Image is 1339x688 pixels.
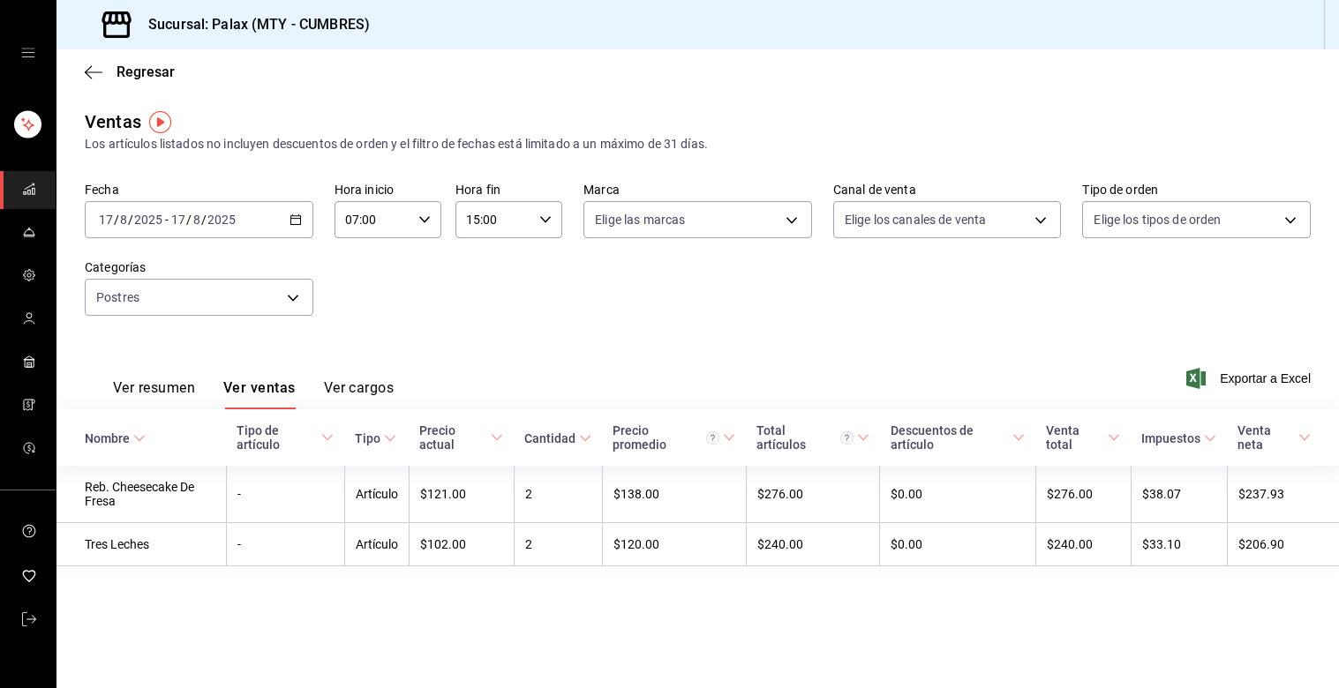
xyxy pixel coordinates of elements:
span: Descuentos de artículo [891,423,1026,452]
span: Venta neta [1237,423,1311,452]
td: $33.10 [1131,523,1227,566]
td: - [226,466,344,523]
td: 2 [514,466,602,523]
label: Marca [583,183,812,196]
span: Regresar [117,64,175,80]
td: 2 [514,523,602,566]
span: / [186,213,192,227]
input: -- [170,213,186,227]
td: Reb. Cheesecake De Fresa [56,466,226,523]
div: Tipo de artículo [237,423,318,452]
h3: Sucursal: Palax (MTY - CUMBRES) [134,14,370,35]
span: / [114,213,119,227]
div: Ventas [85,108,141,135]
img: Tooltip marker [149,111,171,133]
button: open drawer [21,46,35,60]
td: Tres Leches [56,523,226,566]
div: Venta neta [1237,423,1295,452]
div: Nombre [85,431,130,445]
td: $38.07 [1131,466,1227,523]
div: navigation tabs [113,379,394,409]
div: Los artículos listados no incluyen descuentos de orden y el filtro de fechas está limitado a un m... [85,135,1311,153]
td: $138.00 [602,466,746,523]
td: $240.00 [746,523,879,566]
input: -- [119,213,128,227]
svg: El total artículos considera cambios de precios en los artículos así como costos adicionales por ... [840,431,854,445]
label: Categorías [85,261,313,273]
span: Tipo de artículo [237,423,334,452]
div: Cantidad [524,431,575,445]
span: Elige los tipos de orden [1094,211,1221,228]
div: Tipo [355,431,380,445]
span: - [165,213,169,227]
td: $276.00 [1035,466,1131,523]
span: Elige las marcas [595,211,685,228]
span: Elige los canales de venta [845,211,986,228]
div: Precio promedio [613,423,719,452]
svg: Precio promedio = Total artículos / cantidad [706,431,719,445]
button: Ver cargos [324,379,395,409]
span: Cantidad [524,431,591,445]
span: Precio promedio [613,423,735,452]
td: $240.00 [1035,523,1131,566]
td: $276.00 [746,466,879,523]
td: $120.00 [602,523,746,566]
span: Total artículos [756,423,869,452]
label: Hora inicio [335,183,441,196]
td: $206.90 [1227,523,1339,566]
td: Artículo [344,466,409,523]
td: Artículo [344,523,409,566]
span: Precio actual [419,423,503,452]
label: Canal de venta [833,183,1062,196]
div: Impuestos [1141,431,1200,445]
input: -- [98,213,114,227]
span: / [128,213,133,227]
div: Precio actual [419,423,487,452]
label: Hora fin [455,183,562,196]
td: $121.00 [409,466,514,523]
input: ---- [207,213,237,227]
button: Ver resumen [113,379,195,409]
td: $102.00 [409,523,514,566]
div: Total artículos [756,423,853,452]
label: Tipo de orden [1082,183,1311,196]
span: Nombre [85,431,146,445]
label: Fecha [85,183,313,196]
span: Impuestos [1141,431,1216,445]
td: $0.00 [880,523,1036,566]
button: Regresar [85,64,175,80]
td: $0.00 [880,466,1036,523]
td: - [226,523,344,566]
input: -- [192,213,201,227]
span: / [201,213,207,227]
button: Ver ventas [223,379,296,409]
span: Venta total [1046,423,1120,452]
input: ---- [133,213,163,227]
span: Postres [96,288,139,306]
div: Descuentos de artículo [891,423,1010,452]
span: Tipo [355,431,396,445]
td: $237.93 [1227,466,1339,523]
button: Exportar a Excel [1190,368,1311,389]
div: Venta total [1046,423,1104,452]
